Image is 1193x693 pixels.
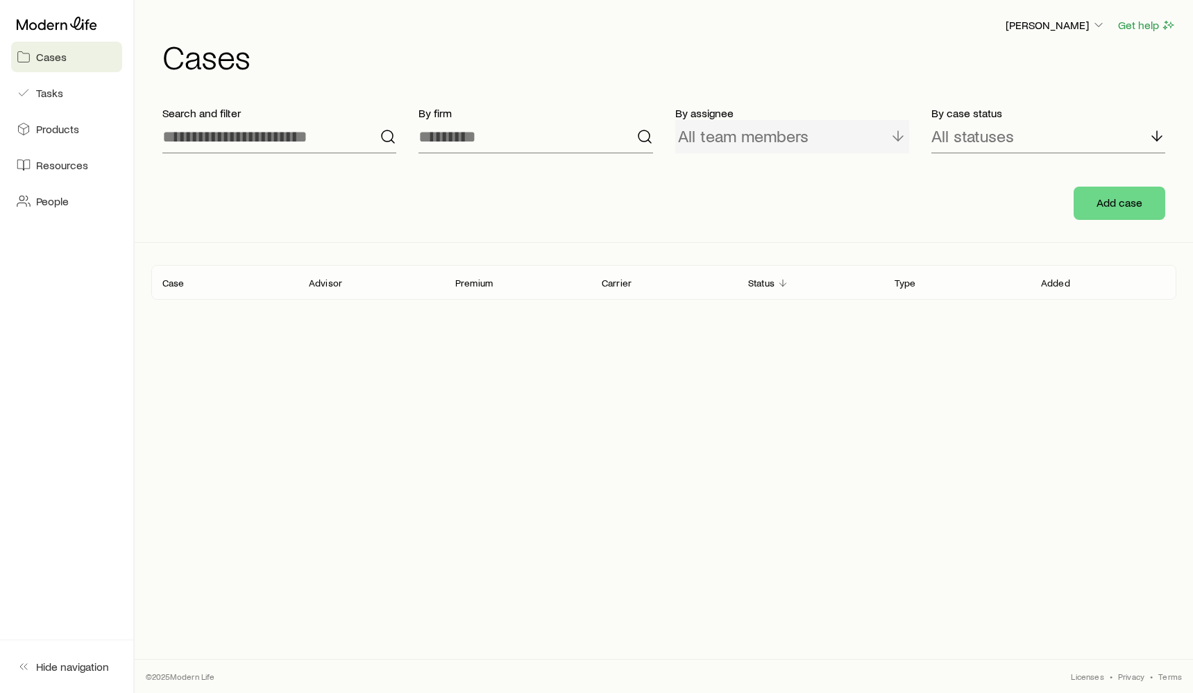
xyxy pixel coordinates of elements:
[1041,277,1070,289] p: Added
[36,86,63,100] span: Tasks
[36,158,88,172] span: Resources
[162,40,1176,73] h1: Cases
[748,277,775,289] p: Status
[931,126,1014,146] p: All statuses
[1110,671,1112,682] span: •
[602,277,632,289] p: Carrier
[36,660,109,674] span: Hide navigation
[309,277,342,289] p: Advisor
[455,277,493,289] p: Premium
[11,651,122,682] button: Hide navigation
[895,277,916,289] p: Type
[1006,18,1106,32] p: [PERSON_NAME]
[1118,671,1144,682] a: Privacy
[162,277,185,289] p: Case
[418,106,652,120] p: By firm
[675,106,909,120] p: By assignee
[1074,187,1165,220] button: Add case
[11,78,122,108] a: Tasks
[11,42,122,72] a: Cases
[151,265,1176,300] div: Client cases
[1150,671,1153,682] span: •
[1158,671,1182,682] a: Terms
[146,671,215,682] p: © 2025 Modern Life
[36,194,69,208] span: People
[11,150,122,180] a: Resources
[931,106,1165,120] p: By case status
[36,50,67,64] span: Cases
[1071,671,1103,682] a: Licenses
[36,122,79,136] span: Products
[162,106,396,120] p: Search and filter
[1005,17,1106,34] button: [PERSON_NAME]
[1117,17,1176,33] button: Get help
[11,114,122,144] a: Products
[11,186,122,216] a: People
